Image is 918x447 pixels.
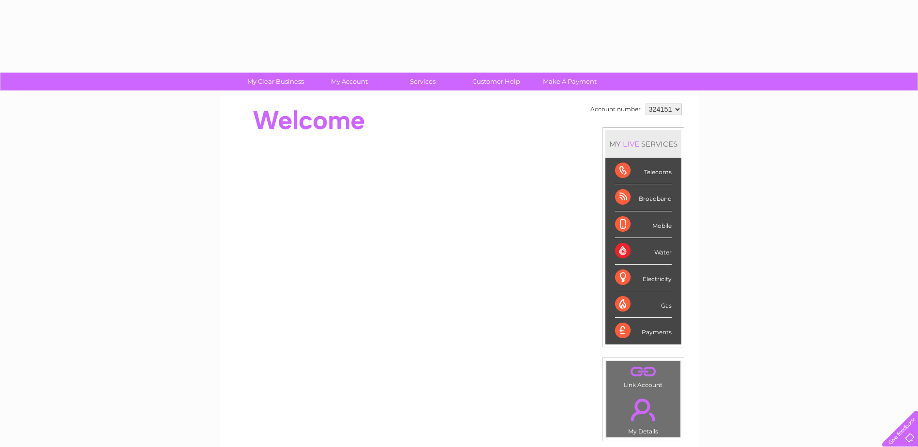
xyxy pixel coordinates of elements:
a: My Clear Business [236,73,316,90]
a: . [609,393,678,427]
div: Electricity [615,265,672,291]
td: Account number [588,101,643,118]
a: Customer Help [456,73,536,90]
div: LIVE [621,139,641,149]
a: Services [383,73,463,90]
div: Mobile [615,211,672,238]
div: MY SERVICES [605,130,681,158]
td: My Details [606,390,681,438]
div: Water [615,238,672,265]
a: . [609,363,678,380]
div: Payments [615,318,672,344]
div: Telecoms [615,158,672,184]
a: My Account [309,73,389,90]
div: Gas [615,291,672,318]
td: Link Account [606,360,681,391]
div: Broadband [615,184,672,211]
a: Make A Payment [530,73,610,90]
